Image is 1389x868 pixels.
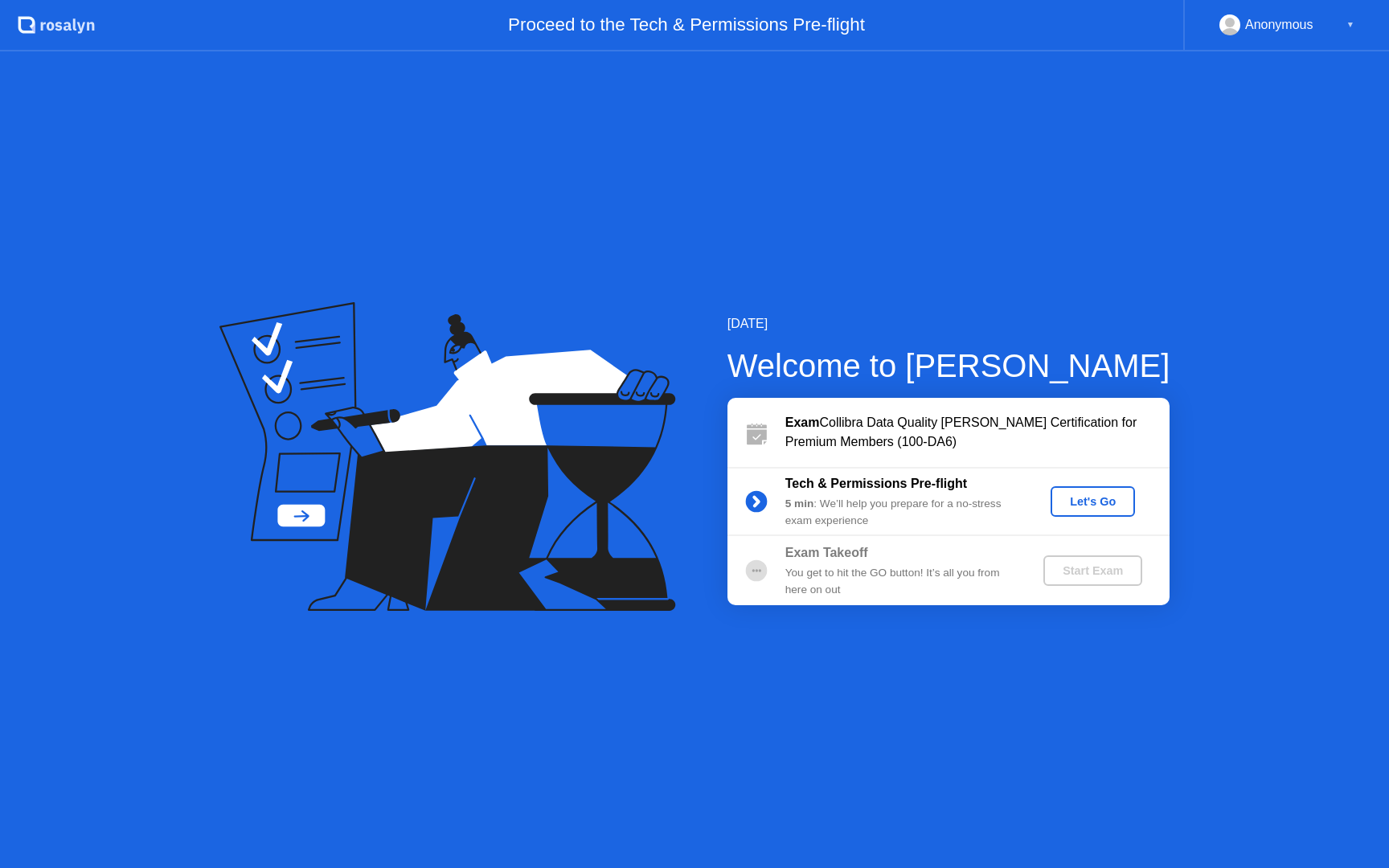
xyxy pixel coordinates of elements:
[1245,14,1313,35] div: Anonymous
[785,477,967,490] b: Tech & Permissions Pre-flight
[785,497,814,510] b: 5 min
[1051,486,1135,517] button: Let's Go
[1346,14,1354,35] div: ▼
[785,413,1170,452] div: Collibra Data Quality [PERSON_NAME] Certification for Premium Members (100-DA6)
[785,565,1017,598] div: You get to hit the GO button! It’s all you from here on out
[1043,555,1142,586] button: Start Exam
[727,314,1170,334] div: [DATE]
[785,546,868,559] b: Exam Takeoff
[727,342,1170,390] div: Welcome to [PERSON_NAME]
[1057,495,1129,508] div: Let's Go
[785,496,1017,529] div: : We’ll help you prepare for a no-stress exam experience
[785,416,820,429] b: Exam
[1050,564,1136,577] div: Start Exam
